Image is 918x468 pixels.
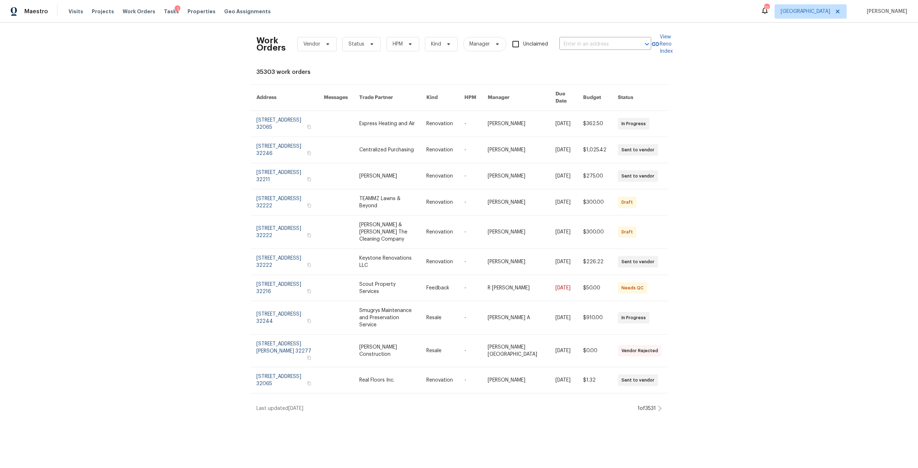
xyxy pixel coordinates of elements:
td: [PERSON_NAME] [482,216,550,249]
td: TEAMMZ Lawns & Beyond [354,189,421,216]
th: HPM [459,85,482,111]
th: Messages [318,85,354,111]
span: Maestro [24,8,48,15]
td: [PERSON_NAME][GEOGRAPHIC_DATA] [482,335,550,367]
span: [PERSON_NAME] [864,8,907,15]
td: [PERSON_NAME] & [PERSON_NAME] The Cleaning Company [354,216,421,249]
span: Status [349,41,364,48]
th: Due Date [550,85,577,111]
span: Kind [431,41,441,48]
button: Copy Address [306,355,312,361]
div: 12 [764,4,769,11]
th: Address [251,85,318,111]
td: Renovation [421,216,459,249]
td: - [459,111,482,137]
span: Properties [188,8,216,15]
button: Copy Address [306,202,312,209]
td: - [459,301,482,335]
td: [PERSON_NAME] [354,163,421,189]
td: - [459,216,482,249]
a: View Reno Index [651,33,673,55]
button: Copy Address [306,150,312,156]
button: Copy Address [306,288,312,294]
td: Renovation [421,111,459,137]
div: Last updated [256,405,635,412]
td: [PERSON_NAME] Construction [354,335,421,367]
td: [PERSON_NAME] [482,249,550,275]
td: Renovation [421,367,459,393]
td: Renovation [421,163,459,189]
button: Copy Address [306,124,312,130]
td: Smugrys Maintenance and Preservation Service [354,301,421,335]
span: Vendor [303,41,320,48]
span: [DATE] [288,406,303,411]
td: - [459,137,482,163]
td: Keystone Renovations LLC [354,249,421,275]
td: [PERSON_NAME] [482,189,550,216]
input: Enter in an address [559,39,631,50]
button: Open [642,39,652,49]
td: - [459,189,482,216]
td: - [459,249,482,275]
td: Resale [421,301,459,335]
td: - [459,335,482,367]
button: Copy Address [306,380,312,387]
button: Copy Address [306,262,312,268]
td: [PERSON_NAME] [482,137,550,163]
td: Renovation [421,249,459,275]
span: Manager [469,41,490,48]
td: [PERSON_NAME] [482,111,550,137]
td: [PERSON_NAME] A [482,301,550,335]
div: 1 of 3531 [638,405,656,412]
th: Trade Partner [354,85,421,111]
th: Kind [421,85,459,111]
td: Real Floors Inc. [354,367,421,393]
span: [GEOGRAPHIC_DATA] [781,8,830,15]
td: Renovation [421,137,459,163]
span: Visits [68,8,83,15]
td: [PERSON_NAME] [482,163,550,189]
td: - [459,367,482,393]
span: Projects [92,8,114,15]
span: HPM [393,41,403,48]
th: Status [612,85,667,111]
td: Express Heating and Air [354,111,421,137]
button: Copy Address [306,232,312,238]
div: 1 [175,5,180,13]
td: - [459,275,482,301]
th: Budget [577,85,612,111]
button: Copy Address [306,318,312,324]
td: Feedback [421,275,459,301]
td: Renovation [421,189,459,216]
span: Geo Assignments [224,8,271,15]
span: Tasks [164,9,179,14]
th: Manager [482,85,550,111]
td: Resale [421,335,459,367]
td: Centralized Purchasing [354,137,421,163]
button: Copy Address [306,176,312,183]
td: Scout Property Services [354,275,421,301]
h2: Work Orders [256,37,286,51]
span: Unclaimed [523,41,548,48]
td: [PERSON_NAME] [482,367,550,393]
div: 35303 work orders [256,68,662,76]
td: - [459,163,482,189]
td: R [PERSON_NAME] [482,275,550,301]
span: Work Orders [123,8,155,15]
